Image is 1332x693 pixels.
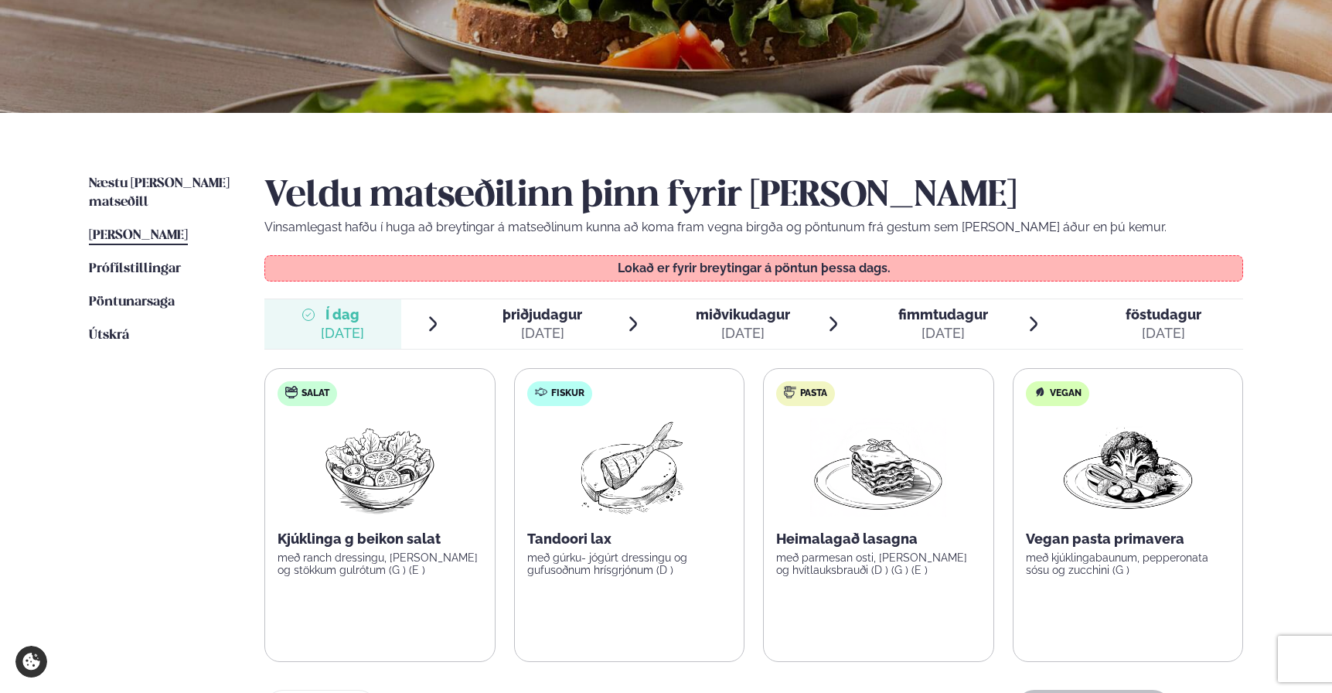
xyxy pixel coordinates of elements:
[89,329,129,342] span: Útskrá
[696,306,790,323] span: miðvikudagur
[278,551,482,576] p: með ranch dressingu, [PERSON_NAME] og stökkum gulrótum (G ) (E )
[1126,306,1201,323] span: föstudagur
[535,386,547,398] img: fish.svg
[1026,530,1231,548] p: Vegan pasta primavera
[301,387,329,400] span: Salat
[321,324,364,343] div: [DATE]
[502,306,582,323] span: þriðjudagur
[1026,551,1231,576] p: með kjúklingabaunum, pepperonata sósu og zucchini (G )
[527,551,732,576] p: með gúrku- jógúrt dressingu og gufusoðnum hrísgrjónum (D )
[502,324,582,343] div: [DATE]
[1034,386,1046,398] img: Vegan.svg
[312,418,448,517] img: Salad.png
[810,418,946,517] img: Lasagna.png
[776,551,981,576] p: með parmesan osti, [PERSON_NAME] og hvítlauksbrauði (D ) (G ) (E )
[527,530,732,548] p: Tandoori lax
[89,177,230,209] span: Næstu [PERSON_NAME] matseðill
[89,229,188,242] span: [PERSON_NAME]
[776,530,981,548] p: Heimalagað lasagna
[285,386,298,398] img: salad.svg
[696,324,790,343] div: [DATE]
[278,530,482,548] p: Kjúklinga g beikon salat
[898,324,988,343] div: [DATE]
[264,218,1243,237] p: Vinsamlegast hafðu í huga að breytingar á matseðlinum kunna að koma fram vegna birgða og pöntunum...
[321,306,364,324] span: Í dag
[281,262,1228,275] p: Lokað er fyrir breytingar á pöntun þessa dags.
[89,227,188,245] a: [PERSON_NAME]
[89,260,181,278] a: Prófílstillingar
[800,387,827,400] span: Pasta
[1126,324,1201,343] div: [DATE]
[551,387,584,400] span: Fiskur
[89,293,175,312] a: Pöntunarsaga
[89,326,129,345] a: Útskrá
[1060,418,1196,517] img: Vegan.png
[1050,387,1082,400] span: Vegan
[784,386,796,398] img: pasta.svg
[264,175,1243,218] h2: Veldu matseðilinn þinn fyrir [PERSON_NAME]
[560,418,697,517] img: Fish.png
[89,175,233,212] a: Næstu [PERSON_NAME] matseðill
[89,295,175,309] span: Pöntunarsaga
[898,306,988,323] span: fimmtudagur
[89,262,181,275] span: Prófílstillingar
[15,646,47,678] a: Cookie settings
